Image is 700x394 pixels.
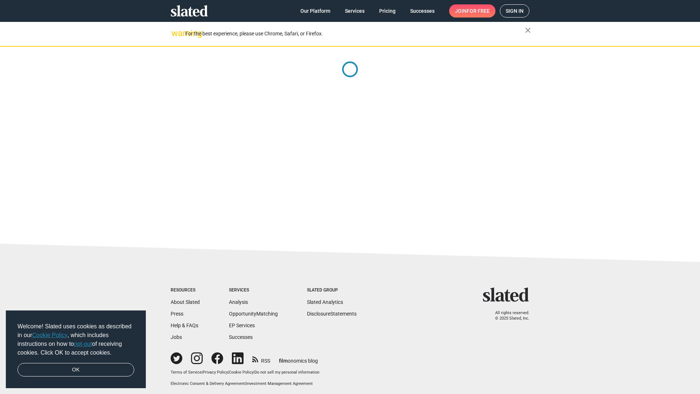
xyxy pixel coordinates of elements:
[229,299,248,305] a: Analysis
[202,370,203,375] span: |
[379,4,396,18] span: Pricing
[171,381,245,386] a: Electronic Consent & Delivery Agreement
[171,287,200,293] div: Resources
[229,334,253,340] a: Successes
[307,287,357,293] div: Slated Group
[171,311,183,317] a: Press
[228,370,229,375] span: |
[171,370,202,375] a: Terms of Service
[171,29,180,38] mat-icon: warning
[252,353,270,364] a: RSS
[229,370,253,375] a: Cookie Policy
[32,332,67,338] a: Cookie Policy
[307,299,343,305] a: Slated Analytics
[295,4,336,18] a: Our Platform
[524,26,532,35] mat-icon: close
[300,4,330,18] span: Our Platform
[500,4,529,18] a: Sign in
[307,311,357,317] a: DisclosureStatements
[185,29,525,39] div: For the best experience, please use Chrome, Safari, or Firefox.
[410,4,435,18] span: Successes
[253,370,254,375] span: |
[171,334,182,340] a: Jobs
[455,4,490,18] span: Join
[74,341,92,347] a: opt-out
[404,4,440,18] a: Successes
[17,363,134,377] a: dismiss cookie message
[449,4,495,18] a: Joinfor free
[246,381,313,386] a: Investment Management Agreement
[229,322,255,328] a: EP Services
[229,311,278,317] a: OpportunityMatching
[279,358,288,364] span: film
[279,352,318,364] a: filmonomics blog
[345,4,365,18] span: Services
[171,322,198,328] a: Help & FAQs
[506,5,524,17] span: Sign in
[245,381,246,386] span: |
[203,370,228,375] a: Privacy Policy
[487,310,529,321] p: All rights reserved. © 2025 Slated, Inc.
[467,4,490,18] span: for free
[6,310,146,389] div: cookieconsent
[254,370,319,375] button: Do not sell my personal information
[17,322,134,357] span: Welcome! Slated uses cookies as described in our , which includes instructions on how to of recei...
[171,299,200,305] a: About Slated
[373,4,401,18] a: Pricing
[339,4,370,18] a: Services
[229,287,278,293] div: Services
